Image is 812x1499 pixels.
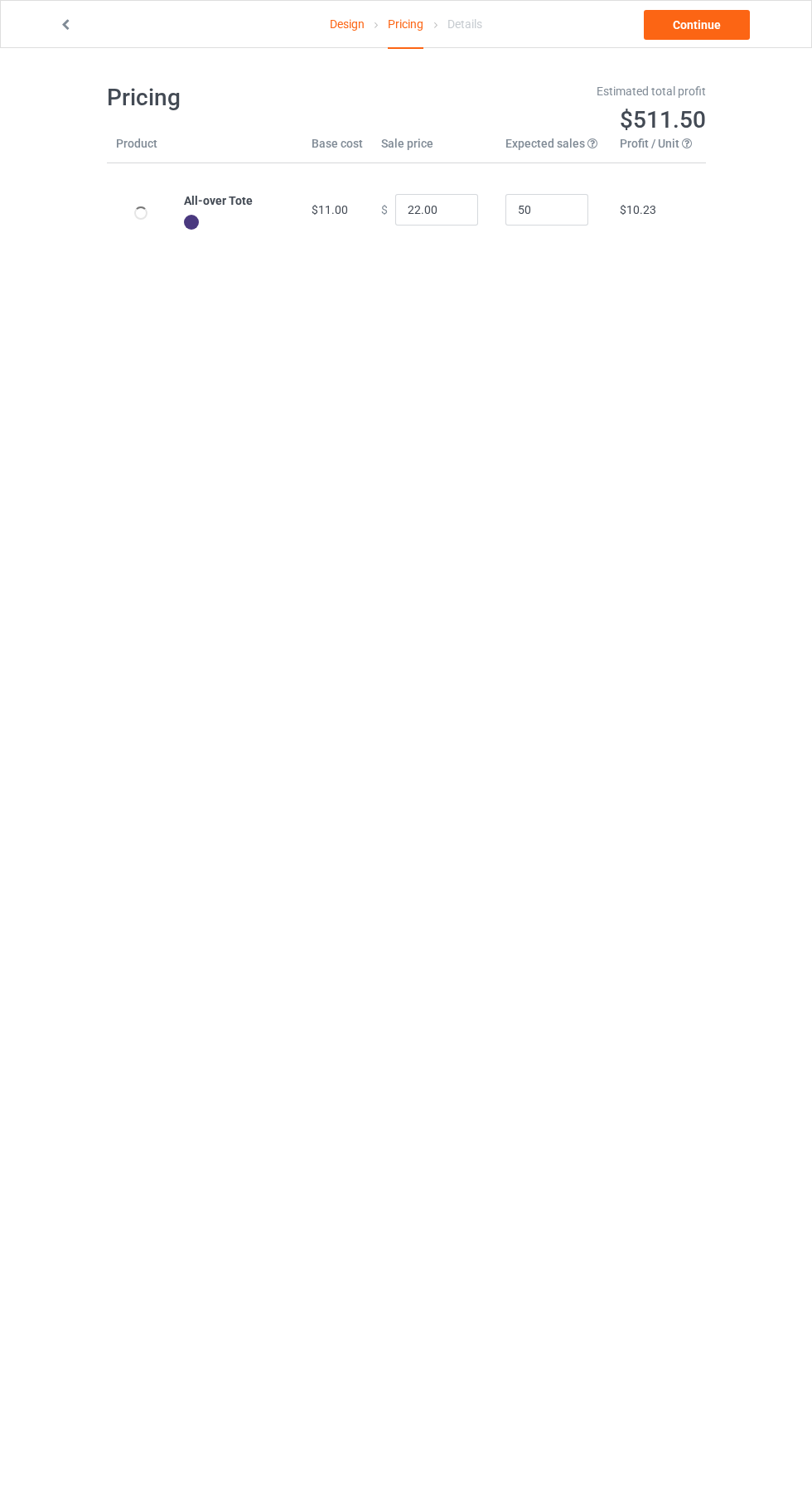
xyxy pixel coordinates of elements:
[302,135,372,163] th: Base cost
[372,135,496,163] th: Sale price
[447,1,482,47] div: Details
[418,83,706,99] div: Estimated total profit
[388,1,423,49] div: Pricing
[611,135,705,163] th: Profit / Unit
[312,203,348,216] span: $11.00
[496,135,611,163] th: Expected sales
[620,203,656,216] span: $10.23
[330,1,365,47] a: Design
[107,83,395,113] h1: Pricing
[184,194,253,207] b: All-over Tote
[107,135,175,163] th: Product
[620,106,706,133] span: $511.50
[381,203,388,216] span: $
[644,10,750,40] a: Continue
